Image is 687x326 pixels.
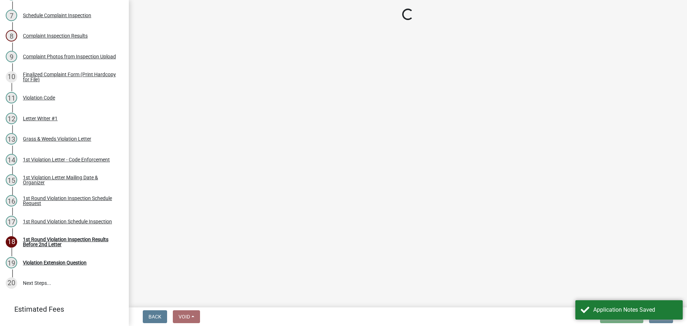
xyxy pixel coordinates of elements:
div: Finalized Complaint Form (Print Hardcopy for File) [23,72,117,82]
div: 9 [6,51,17,62]
div: 1st Violation Letter Mailing Date & Organizer [23,175,117,185]
div: 1st Violation Letter - Code Enforcement [23,157,110,162]
div: Complaint Photos from Inspection Upload [23,54,116,59]
div: Violation Extension Question [23,260,87,265]
div: 1st Round Violation Inspection Results Before 2nd Letter [23,237,117,247]
button: Back [143,310,167,323]
span: Void [179,314,190,320]
div: 7 [6,10,17,21]
div: 8 [6,30,17,42]
div: 19 [6,257,17,268]
div: Letter Writer #1 [23,116,58,121]
div: Grass & Weeds Violation Letter [23,136,91,141]
div: 20 [6,277,17,289]
div: Complaint Inspection Results [23,33,88,38]
div: Schedule Complaint Inspection [23,13,91,18]
div: 18 [6,236,17,248]
div: 17 [6,216,17,227]
div: Application Notes Saved [593,306,677,314]
div: 11 [6,92,17,103]
div: 14 [6,154,17,165]
div: Violation Code [23,95,55,100]
div: 12 [6,113,17,124]
div: 15 [6,174,17,186]
span: Back [148,314,161,320]
div: 1st Round Violation Schedule Inspection [23,219,112,224]
div: 13 [6,133,17,145]
button: Void [173,310,200,323]
div: 10 [6,71,17,83]
a: Estimated Fees [6,302,117,316]
div: 1st Round Violation Inspection Schedule Request [23,196,117,206]
div: 16 [6,195,17,206]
